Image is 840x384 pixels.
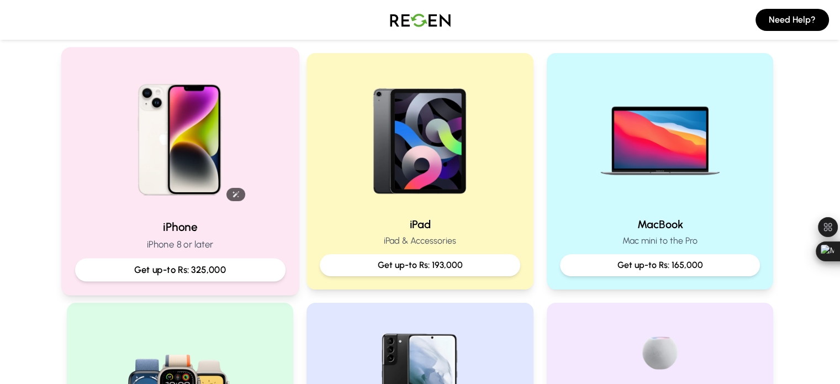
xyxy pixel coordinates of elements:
img: iPhone [105,61,254,210]
h2: iPhone [75,219,285,235]
p: Mac mini to the Pro [560,234,760,248]
img: MacBook [589,66,731,208]
button: Need Help? [756,9,829,31]
p: iPhone 8 or later [75,238,285,251]
p: Get up-to Rs: 193,000 [329,259,511,272]
h2: MacBook [560,217,760,232]
p: Get up-to Rs: 165,000 [569,259,752,272]
p: Get up-to Rs: 325,000 [84,263,276,277]
img: Logo [382,4,459,35]
h2: iPad [320,217,520,232]
img: iPad [349,66,490,208]
p: iPad & Accessories [320,234,520,248]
